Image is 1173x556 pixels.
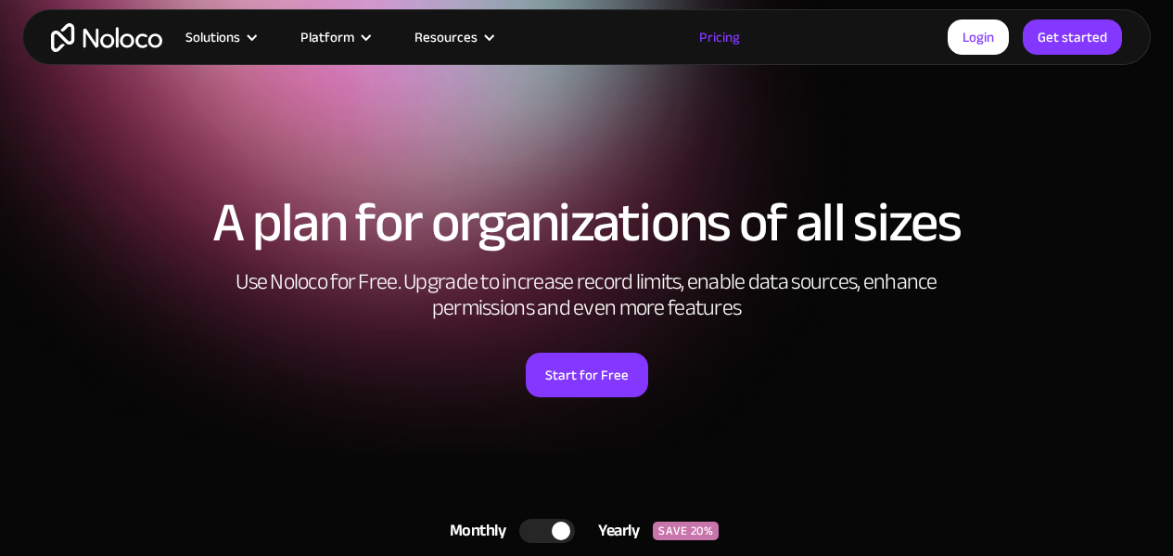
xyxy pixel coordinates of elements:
div: Solutions [185,25,240,49]
a: Get started [1023,19,1122,55]
div: Solutions [162,25,277,49]
div: Resources [414,25,478,49]
a: Start for Free [526,353,648,397]
div: Monthly [427,517,520,545]
a: home [51,23,162,52]
div: Platform [300,25,354,49]
div: Resources [391,25,515,49]
div: SAVE 20% [653,522,719,540]
a: Login [948,19,1009,55]
div: Yearly [575,517,653,545]
h1: A plan for organizations of all sizes [19,195,1154,251]
div: Platform [277,25,391,49]
a: Pricing [676,25,763,49]
h2: Use Noloco for Free. Upgrade to increase record limits, enable data sources, enhance permissions ... [216,269,958,321]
